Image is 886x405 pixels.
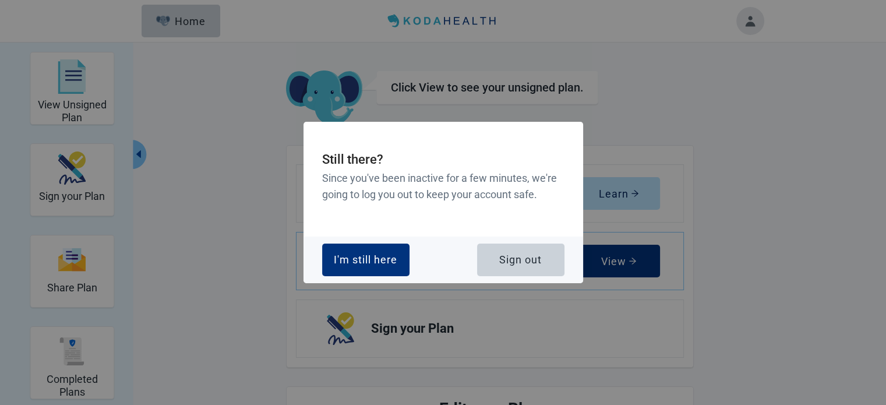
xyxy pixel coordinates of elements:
button: I'm still here [322,244,410,276]
div: Sign out [499,254,542,266]
h3: Since you've been inactive for a few minutes, we're going to log you out to keep your account safe. [322,170,564,203]
button: Sign out [477,244,564,276]
div: I'm still here [334,254,397,266]
h2: Still there? [322,150,564,170]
